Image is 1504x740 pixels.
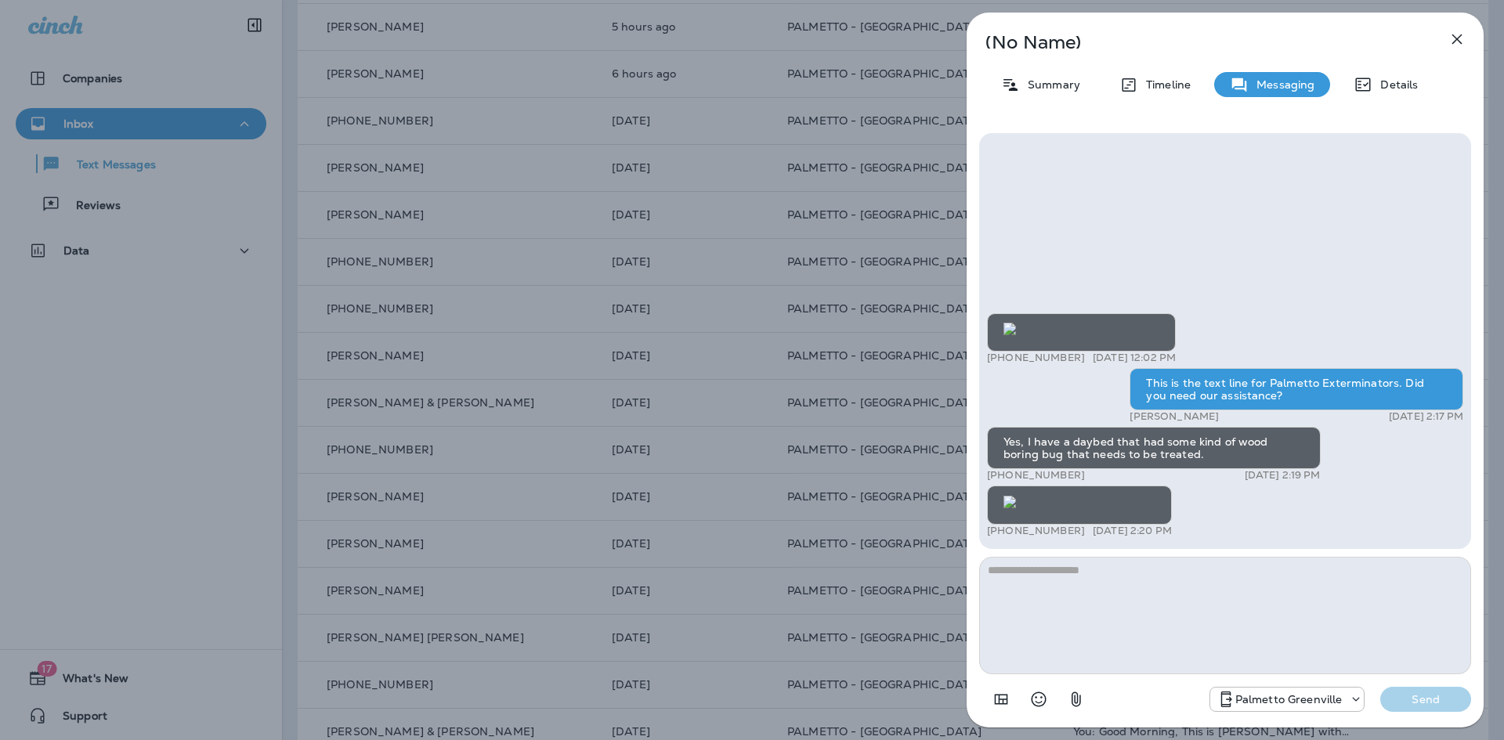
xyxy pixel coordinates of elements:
[1138,78,1191,91] p: Timeline
[1023,684,1054,715] button: Select an emoji
[987,427,1321,469] div: Yes, I have a daybed that had some kind of wood boring bug that needs to be treated.
[1093,525,1172,537] p: [DATE] 2:20 PM
[1003,323,1016,335] img: twilio-download
[1245,469,1321,482] p: [DATE] 2:19 PM
[1389,410,1463,423] p: [DATE] 2:17 PM
[985,36,1413,49] p: (No Name)
[1372,78,1418,91] p: Details
[1235,693,1343,706] p: Palmetto Greenville
[987,352,1085,364] p: [PHONE_NUMBER]
[1020,78,1080,91] p: Summary
[987,469,1085,482] p: [PHONE_NUMBER]
[1093,352,1176,364] p: [DATE] 12:02 PM
[985,684,1017,715] button: Add in a premade template
[1249,78,1314,91] p: Messaging
[1210,690,1365,709] div: +1 (864) 385-1074
[1130,410,1219,423] p: [PERSON_NAME]
[1003,496,1016,508] img: twilio-download
[987,525,1085,537] p: [PHONE_NUMBER]
[1130,368,1463,410] div: This is the text line for Palmetto Exterminators. Did you need our assistance?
